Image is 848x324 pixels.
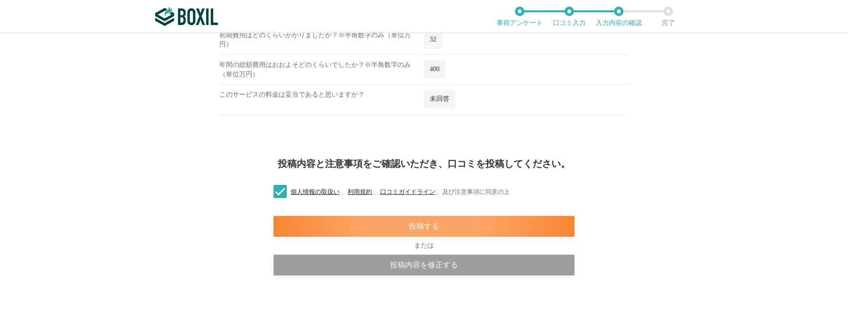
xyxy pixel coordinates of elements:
div: 年間の総額費用はおおよそどのくらいでしたか？※半角数字のみ（単位万円） [219,60,424,84]
a: 個人情報の取扱い [290,188,341,195]
label: 、 、 、 及び注意事項に同意の上 [266,187,510,197]
li: 口コミ入力 [544,7,594,26]
li: 事前アンケート [495,7,544,26]
div: このサービスの料金は妥当であると思いますか？ [219,90,424,114]
div: 投稿する [274,216,574,237]
span: 未回答 [430,95,449,102]
div: 初期費用はどのくらいかかりましたか？※半角数字のみ（単位万円） [219,31,424,54]
li: 完了 [643,7,693,26]
li: 入力内容の確認 [594,7,643,26]
span: 400 [430,66,440,73]
span: 32 [430,36,436,43]
img: ボクシルSaaS_ロゴ [155,7,218,26]
a: 利用規約 [347,188,373,195]
div: 投稿内容を修正する [274,255,574,275]
a: 口コミガイドライン [379,188,436,195]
